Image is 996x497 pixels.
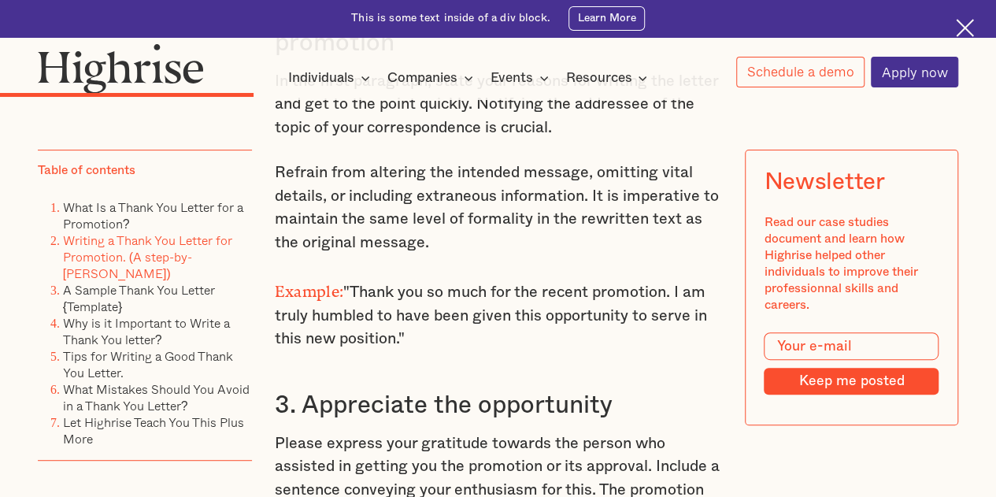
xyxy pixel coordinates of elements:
[275,276,722,351] p: "Thank you so much for the recent promotion. I am truly humbled to have been given this opportuni...
[275,70,722,140] p: In the first paragraph, state your reasons for writing the letter and get to the point quickly. N...
[63,347,233,382] a: Tips for Writing a Good Thank You Letter.
[275,161,722,254] p: Refrain from altering the intended message, omitting vital details, or including extraneous infor...
[63,313,230,349] a: Why is it Important to Write a Thank You letter?
[764,368,939,394] input: Keep me posted
[956,19,974,37] img: Cross icon
[387,69,457,87] div: Companies
[63,231,232,283] a: Writing a Thank You Letter for Promotion. (A step-by-[PERSON_NAME])
[275,390,722,421] h3: 3. Appreciate the opportunity
[288,69,375,87] div: Individuals
[491,69,533,87] div: Events
[736,57,865,87] a: Schedule a demo
[38,162,135,179] div: Table of contents
[491,69,554,87] div: Events
[387,69,478,87] div: Companies
[764,214,939,313] div: Read our case studies document and learn how Highrise helped other individuals to improve their p...
[351,11,550,26] div: This is some text inside of a div block.
[568,6,645,31] a: Learn More
[871,57,958,87] a: Apply now
[565,69,631,87] div: Resources
[764,332,939,361] input: Your e-mail
[565,69,652,87] div: Resources
[63,280,215,316] a: A Sample Thank You Letter {Template}
[764,169,884,195] div: Newsletter
[38,43,204,94] img: Highrise logo
[63,380,250,415] a: What Mistakes Should You Avoid in a Thank You Letter?
[764,332,939,395] form: Modal Form
[63,198,243,233] a: What Is a Thank You Letter for a Promotion?
[288,69,354,87] div: Individuals
[63,413,244,448] a: Let Highrise Teach You This Plus More
[275,283,343,292] strong: Example:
